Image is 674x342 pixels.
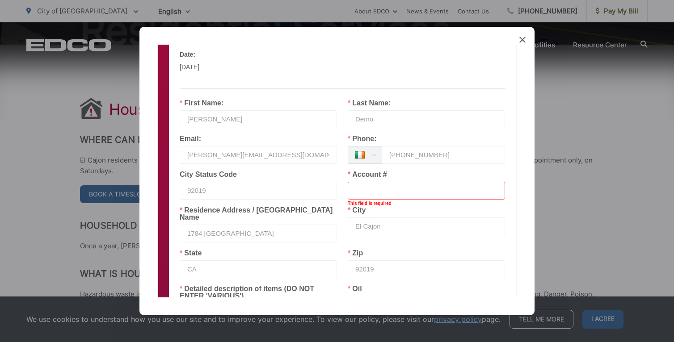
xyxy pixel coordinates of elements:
[348,200,392,206] div: This field is required
[180,207,337,221] label: Residence Address / [GEOGRAPHIC_DATA] Name
[180,146,337,164] input: example@mail.com
[348,135,376,142] label: Phone:
[354,297,369,304] span: Yes
[348,207,366,214] label: City
[180,171,237,178] label: City Status Code
[180,62,336,72] p: [DATE]
[348,171,387,178] label: Account #
[180,100,223,107] label: First Name:
[348,285,362,292] label: Oil
[180,135,201,142] label: Email:
[180,285,337,300] label: Detailed description of items (DO NOT ENTER 'VARIOUS')
[382,146,505,164] input: 085 012 3456
[180,250,202,257] label: State
[348,250,363,257] label: Zip
[180,49,336,60] p: Date:
[348,100,391,107] label: Last Name:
